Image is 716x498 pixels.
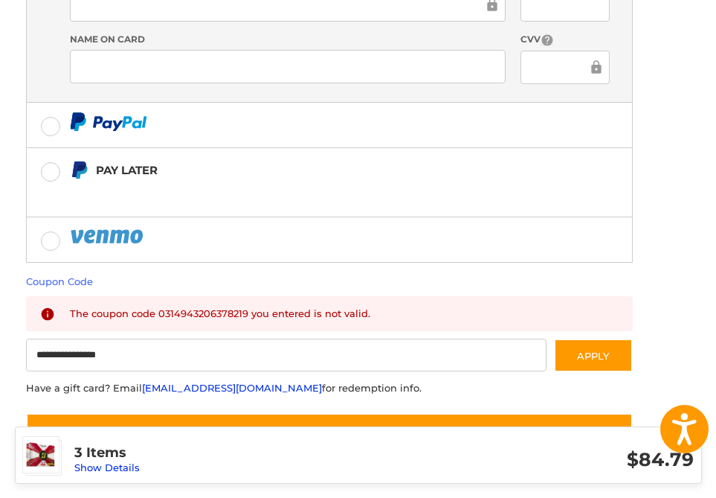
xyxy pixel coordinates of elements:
[26,381,633,396] div: Have a gift card? Email for redemption info.
[74,462,140,473] a: Show Details
[74,444,384,462] h3: 3 Items
[70,306,619,322] div: The coupon code 0314943206378219 you entered is not valid.
[520,33,610,47] label: CVV
[23,437,59,473] img: Bridgestone Tour B RX Yellow Golf Balls - Prior Generation
[70,161,88,179] img: Pay Later icon
[96,158,381,182] div: Pay Later
[70,33,506,46] label: Name on Card
[70,227,146,246] img: PayPal icon
[384,448,694,471] h3: $84.79
[142,382,322,394] a: [EMAIL_ADDRESS][DOMAIN_NAME]
[26,275,93,287] a: Coupon Code
[70,112,147,131] img: PayPal icon
[26,339,547,372] input: Gift Certificate or Coupon Code
[26,413,633,456] button: Place Order
[70,185,381,199] iframe: PayPal Message 1
[554,339,633,372] button: Apply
